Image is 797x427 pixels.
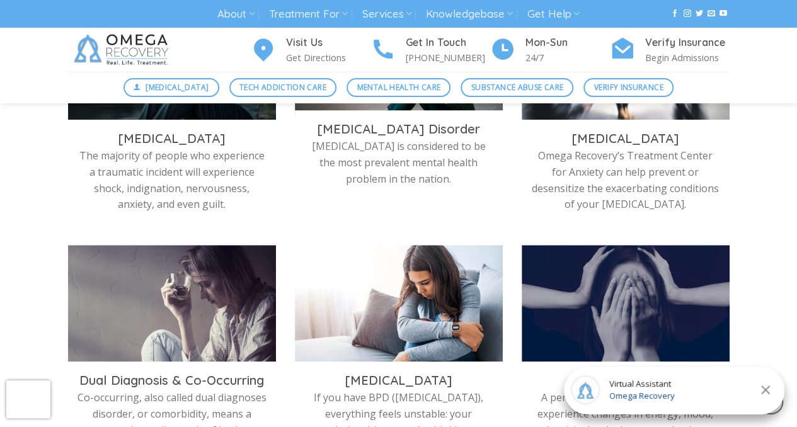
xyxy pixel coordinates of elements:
a: Services [362,3,411,26]
p: 24/7 [525,50,610,65]
a: Knowledgebase [426,3,513,26]
a: About [217,3,255,26]
a: Substance Abuse Care [461,78,573,97]
h3: [MEDICAL_DATA] [304,372,493,389]
a: Tech Addiction Care [229,78,337,97]
p: Begin Admissions [645,50,730,65]
h4: Mon-Sun [525,35,610,51]
a: Send us an email [708,9,715,18]
a: Follow on YouTube [720,9,727,18]
p: [MEDICAL_DATA] is considered to be the most prevalent mental health problem in the nation. [304,139,493,187]
span: Substance Abuse Care [471,81,563,93]
a: Follow on Facebook [671,9,679,18]
a: Follow on Instagram [683,9,691,18]
a: Visit Us Get Directions [251,35,370,65]
p: Get Directions [286,50,370,65]
h3: Bi-Polar Disorder [531,372,720,389]
span: Verify Insurance [594,81,663,93]
p: [PHONE_NUMBER] [406,50,490,65]
p: Omega Recovery’s Treatment Center for Anxiety can help prevent or desensitize the exacerbating co... [531,148,720,212]
h3: [MEDICAL_DATA] [77,130,267,147]
img: Omega Recovery [68,28,178,72]
p: The majority of people who experience a traumatic incident will experience shock, indignation, ne... [77,148,267,212]
a: Get In Touch [PHONE_NUMBER] [370,35,490,65]
span: Mental Health Care [357,81,440,93]
a: Get Help [527,3,580,26]
a: Mental Health Care [347,78,450,97]
h3: [MEDICAL_DATA] [531,130,720,147]
span: Tech Addiction Care [239,81,326,93]
h4: Visit Us [286,35,370,51]
h3: [MEDICAL_DATA] Disorder [304,121,493,137]
span: [MEDICAL_DATA] [146,81,209,93]
h3: Dual Diagnosis & Co-Occurring [77,372,267,389]
a: Verify Insurance [583,78,674,97]
a: Treatment For [269,3,348,26]
a: Verify Insurance Begin Admissions [610,35,730,65]
a: [MEDICAL_DATA] [123,78,219,97]
h4: Verify Insurance [645,35,730,51]
h4: Get In Touch [406,35,490,51]
a: Follow on Twitter [696,9,703,18]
